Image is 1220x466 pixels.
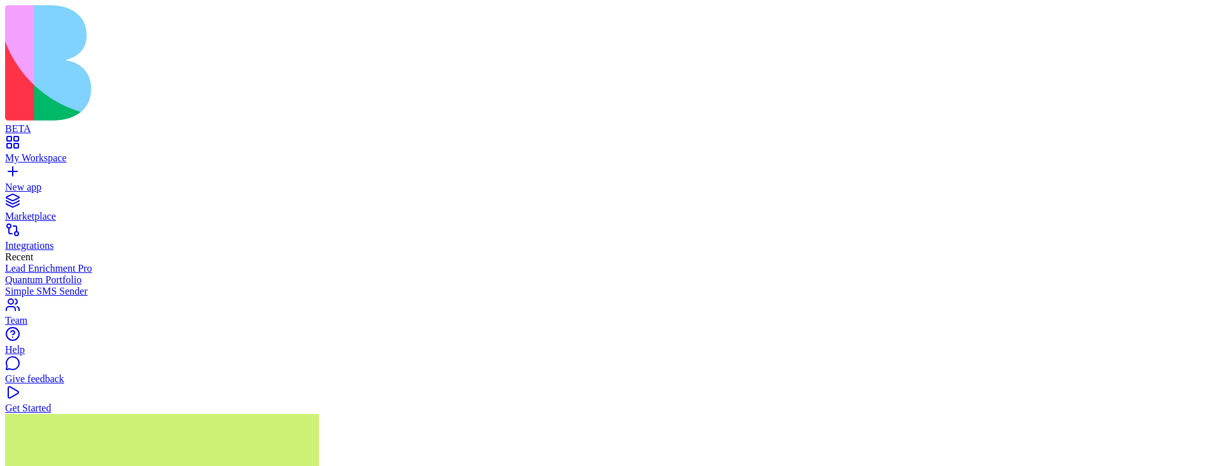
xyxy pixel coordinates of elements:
[5,182,1215,193] div: New app
[5,229,1215,251] a: Integrations
[5,199,1215,222] a: Marketplace
[5,315,1215,326] div: Team
[5,141,1215,164] a: My Workspace
[5,251,33,262] span: Recent
[5,211,1215,222] div: Marketplace
[5,263,1215,274] a: Lead Enrichment Pro
[5,170,1215,193] a: New app
[5,303,1215,326] a: Team
[5,112,1215,135] a: BETA
[5,240,1215,251] div: Integrations
[5,152,1215,164] div: My Workspace
[5,391,1215,414] a: Get Started
[5,403,1215,414] div: Get Started
[5,286,1215,297] a: Simple SMS Sender
[5,344,1215,356] div: Help
[5,333,1215,356] a: Help
[5,362,1215,385] a: Give feedback
[5,123,1215,135] div: BETA
[5,373,1215,385] div: Give feedback
[5,5,516,121] img: logo
[5,274,1215,286] a: Quantum Portfolio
